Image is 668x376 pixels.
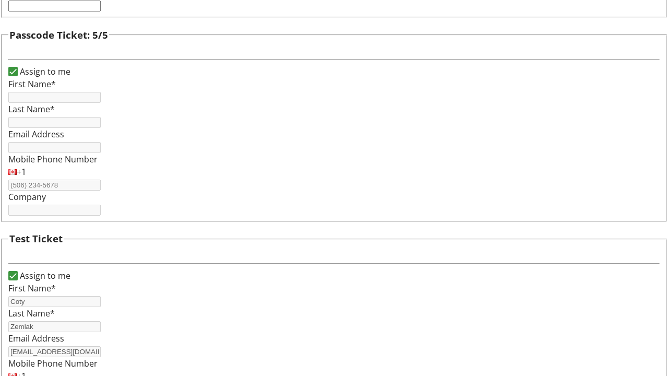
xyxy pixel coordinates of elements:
label: Mobile Phone Number [8,358,98,369]
label: Email Address [8,128,64,140]
label: Company [8,191,46,203]
label: Assign to me [18,65,70,78]
label: Assign to me [18,269,70,282]
h3: Test Ticket [9,231,63,246]
label: Email Address [8,333,64,344]
label: Last Name* [8,308,55,319]
label: First Name* [8,78,56,90]
label: Mobile Phone Number [8,154,98,165]
input: (506) 234-5678 [8,180,101,191]
label: Last Name* [8,103,55,115]
label: First Name* [8,283,56,294]
h3: Passcode Ticket: 5/5 [9,28,108,42]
